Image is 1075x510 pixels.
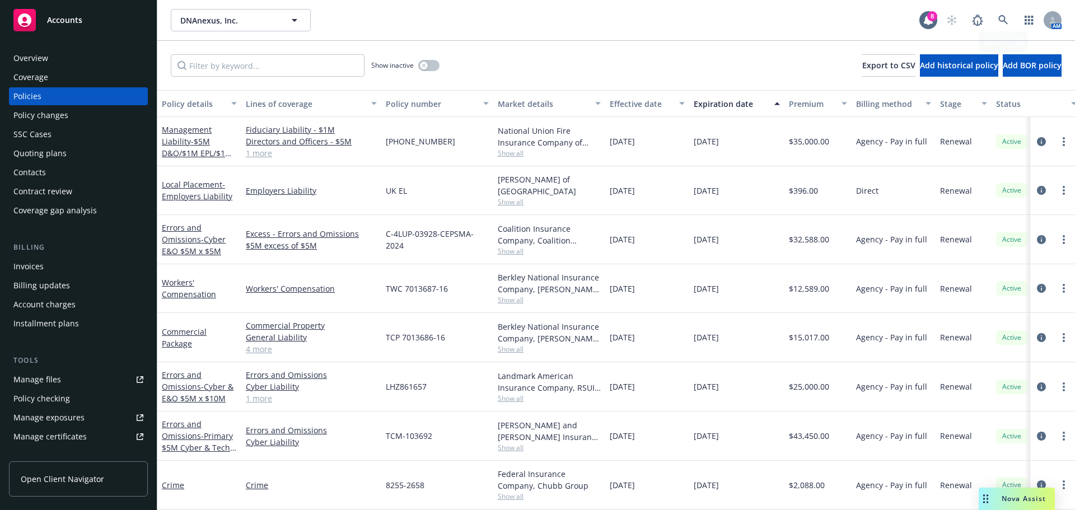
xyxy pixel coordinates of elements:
[13,409,85,427] div: Manage exposures
[47,16,82,25] span: Accounts
[610,430,635,442] span: [DATE]
[856,283,927,294] span: Agency - Pay in full
[386,381,427,392] span: LHZ861657
[246,369,377,381] a: Errors and Omissions
[9,409,148,427] span: Manage exposures
[856,98,919,110] div: Billing method
[9,4,148,36] a: Accounts
[979,488,1055,510] button: Nova Assist
[498,223,601,246] div: Coalition Insurance Company, Coalition Insurance Solutions (Carrier)
[246,381,377,392] a: Cyber Liability
[941,9,963,31] a: Start snowing
[1001,382,1023,392] span: Active
[498,321,601,344] div: Berkley National Insurance Company, [PERSON_NAME] Corporation
[789,381,829,392] span: $25,000.00
[1057,233,1071,246] a: more
[371,60,414,70] span: Show inactive
[1035,233,1048,246] a: circleInformation
[171,54,364,77] input: Filter by keyword...
[940,331,972,343] span: Renewal
[386,185,407,196] span: UK EL
[789,233,829,245] span: $32,588.00
[13,87,41,105] div: Policies
[13,144,67,162] div: Quoting plans
[9,242,148,253] div: Billing
[940,479,972,491] span: Renewal
[1001,235,1023,245] span: Active
[1035,135,1048,148] a: circleInformation
[694,185,719,196] span: [DATE]
[13,296,76,314] div: Account charges
[246,331,377,343] a: General Liability
[1001,333,1023,343] span: Active
[386,283,448,294] span: TWC 7013687-16
[610,233,635,245] span: [DATE]
[694,331,719,343] span: [DATE]
[246,479,377,491] a: Crime
[1057,429,1071,443] a: more
[246,320,377,331] a: Commercial Property
[1001,431,1023,441] span: Active
[920,54,998,77] button: Add historical policy
[610,135,635,147] span: [DATE]
[246,424,377,436] a: Errors and Omissions
[498,295,601,305] span: Show all
[789,283,829,294] span: $12,589.00
[498,492,601,501] span: Show all
[13,277,70,294] div: Billing updates
[979,488,993,510] div: Drag to move
[936,90,992,117] button: Stage
[940,283,972,294] span: Renewal
[13,390,70,408] div: Policy checking
[498,419,601,443] div: [PERSON_NAME] and [PERSON_NAME] Insurance Company, [PERSON_NAME] & [PERSON_NAME] ([GEOGRAPHIC_DATA])
[13,371,61,389] div: Manage files
[789,185,818,196] span: $396.00
[386,98,476,110] div: Policy number
[1057,478,1071,492] a: more
[610,479,635,491] span: [DATE]
[856,381,927,392] span: Agency - Pay in full
[13,163,46,181] div: Contacts
[610,185,635,196] span: [DATE]
[498,468,601,492] div: Federal Insurance Company, Chubb Group
[386,331,445,343] span: TCP 7013686-16
[157,90,241,117] button: Policy details
[9,315,148,333] a: Installment plans
[694,283,719,294] span: [DATE]
[1001,137,1023,147] span: Active
[162,277,216,300] a: Workers' Compensation
[784,90,852,117] button: Premium
[862,54,915,77] button: Export to CSV
[996,98,1064,110] div: Status
[1035,331,1048,344] a: circleInformation
[246,147,377,159] a: 1 more
[162,480,184,490] a: Crime
[498,246,601,256] span: Show all
[498,443,601,452] span: Show all
[966,9,989,31] a: Report a Bug
[940,98,975,110] div: Stage
[789,430,829,442] span: $43,450.00
[862,60,915,71] span: Export to CSV
[1057,184,1071,197] a: more
[13,183,72,200] div: Contract review
[381,90,493,117] button: Policy number
[246,228,377,251] a: Excess - Errors and Omissions $5M excess of $5M
[1057,331,1071,344] a: more
[386,430,432,442] span: TCM-103692
[386,479,424,491] span: 8255-2658
[246,135,377,147] a: Directors and Officers - $5M
[13,49,48,67] div: Overview
[852,90,936,117] button: Billing method
[13,106,68,124] div: Policy changes
[13,68,48,86] div: Coverage
[610,381,635,392] span: [DATE]
[1001,480,1023,490] span: Active
[920,60,998,71] span: Add historical policy
[246,392,377,404] a: 1 more
[689,90,784,117] button: Expiration date
[498,394,601,403] span: Show all
[498,344,601,354] span: Show all
[13,315,79,333] div: Installment plans
[856,233,927,245] span: Agency - Pay in full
